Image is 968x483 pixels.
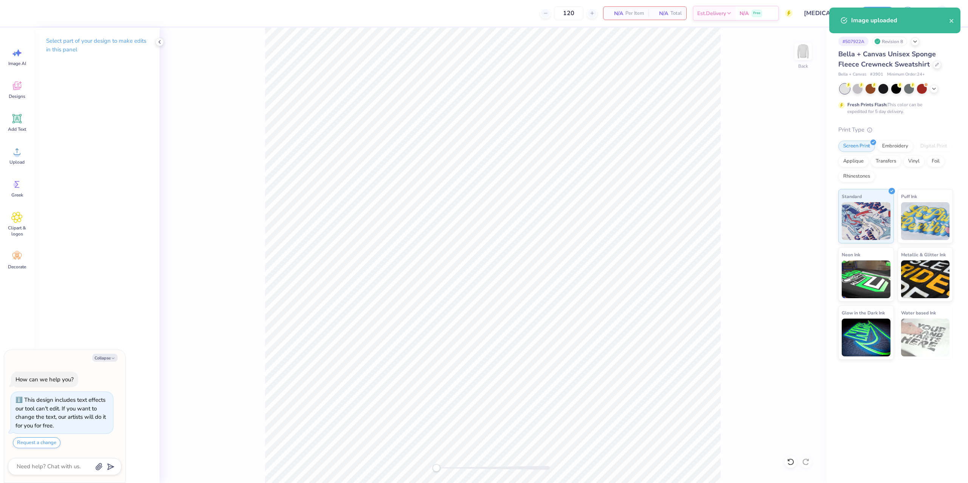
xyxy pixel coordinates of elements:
span: Per Item [625,9,644,17]
div: Digital Print [915,141,952,152]
img: Metallic & Glitter Ink [901,260,950,298]
img: Glow in the Dark Ink [842,319,890,356]
span: Minimum Order: 24 + [887,71,925,78]
input: Untitled Design [798,6,854,21]
span: Total [670,9,682,17]
div: Image uploaded [851,16,949,25]
div: # 507922A [838,37,869,46]
div: Accessibility label [433,464,440,472]
div: Embroidery [877,141,913,152]
div: Print Type [838,125,953,134]
div: Applique [838,156,869,167]
button: close [949,16,954,25]
strong: Fresh Prints Flash: [847,102,887,108]
span: Image AI [8,60,26,67]
div: This color can be expedited for 5 day delivery. [847,101,940,115]
input: – – [554,6,583,20]
span: Est. Delivery [697,9,726,17]
button: Collapse [92,354,118,362]
span: Glow in the Dark Ink [842,309,885,317]
div: How can we help you? [16,376,74,383]
span: Clipart & logos [5,225,29,237]
span: Free [753,11,760,16]
span: Add Text [8,126,26,132]
span: Neon Ink [842,251,860,259]
span: Upload [9,159,25,165]
span: Designs [9,93,25,99]
span: Bella + Canvas Unisex Sponge Fleece Crewneck Sweatshirt [838,50,936,69]
div: Vinyl [903,156,925,167]
span: N/A [740,9,749,17]
img: Standard [842,202,890,240]
span: Metallic & Glitter Ink [901,251,946,259]
div: Foil [927,156,945,167]
button: Request a change [13,437,60,448]
span: Bella + Canvas [838,71,866,78]
img: Neon Ink [842,260,890,298]
div: Transfers [871,156,901,167]
div: Revision 8 [872,37,907,46]
span: # 3901 [870,71,883,78]
img: Back [796,44,811,59]
div: Rhinestones [838,171,875,182]
span: Puff Ink [901,192,917,200]
span: Decorate [8,264,26,270]
span: N/A [608,9,623,17]
div: Screen Print [838,141,875,152]
img: Water based Ink [901,319,950,356]
div: This design includes text effects our tool can't edit. If you want to change the text, our artist... [16,396,106,429]
span: Standard [842,192,862,200]
span: N/A [653,9,668,17]
span: Greek [11,192,23,198]
div: Back [798,63,808,70]
p: Select part of your design to make edits in this panel [46,37,147,54]
img: Edgardo Jr [934,6,949,21]
a: EJ [924,6,953,21]
span: Water based Ink [901,309,936,317]
img: Puff Ink [901,202,950,240]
